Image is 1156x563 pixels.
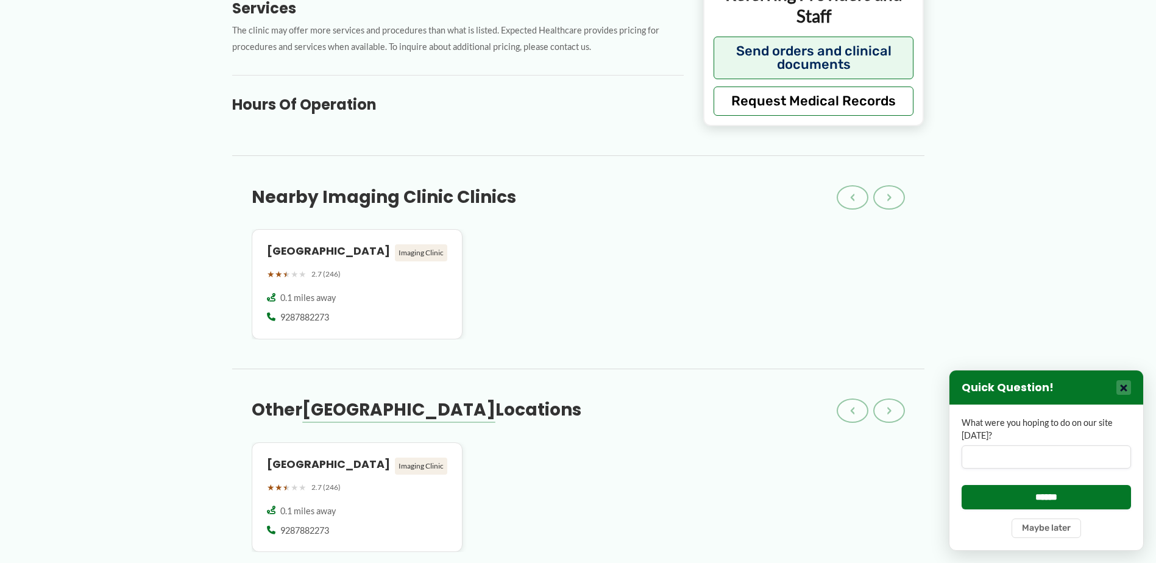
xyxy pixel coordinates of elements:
button: Maybe later [1012,519,1081,538]
span: ★ [291,266,299,282]
a: [GEOGRAPHIC_DATA] Imaging Clinic ★★★★★ 2.7 (246) 0.1 miles away 9287882273 [252,229,463,339]
span: 0.1 miles away [280,292,336,304]
span: 2.7 (246) [311,267,341,281]
button: › [873,398,905,423]
label: What were you hoping to do on our site [DATE]? [962,417,1131,442]
span: ★ [291,480,299,495]
span: ★ [283,266,291,282]
span: › [887,403,892,418]
span: 9287882273 [280,311,329,324]
button: ‹ [837,185,868,210]
button: ‹ [837,398,868,423]
button: Send orders and clinical documents [714,37,914,79]
span: ★ [275,480,283,495]
h3: Nearby Imaging Clinic Clinics [252,186,516,208]
span: ★ [275,266,283,282]
div: Imaging Clinic [395,458,447,475]
div: Imaging Clinic [395,244,447,261]
span: [GEOGRAPHIC_DATA] [302,398,495,422]
button: Request Medical Records [714,87,914,116]
span: 0.1 miles away [280,505,336,517]
span: ★ [283,480,291,495]
h4: [GEOGRAPHIC_DATA] [267,244,391,258]
span: 9287882273 [280,525,329,537]
h3: Quick Question! [962,381,1054,395]
span: ‹ [850,403,855,418]
h3: Hours of Operation [232,95,684,114]
span: ★ [267,266,275,282]
span: 2.7 (246) [311,481,341,494]
button: Close [1116,380,1131,395]
span: ★ [299,480,307,495]
span: ★ [299,266,307,282]
h4: [GEOGRAPHIC_DATA] [267,458,391,472]
span: ★ [267,480,275,495]
p: The clinic may offer more services and procedures than what is listed. Expected Healthcare provid... [232,23,684,55]
a: [GEOGRAPHIC_DATA] Imaging Clinic ★★★★★ 2.7 (246) 0.1 miles away 9287882273 [252,442,463,553]
span: › [887,190,892,205]
button: › [873,185,905,210]
span: ‹ [850,190,855,205]
h3: Other Locations [252,399,581,421]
